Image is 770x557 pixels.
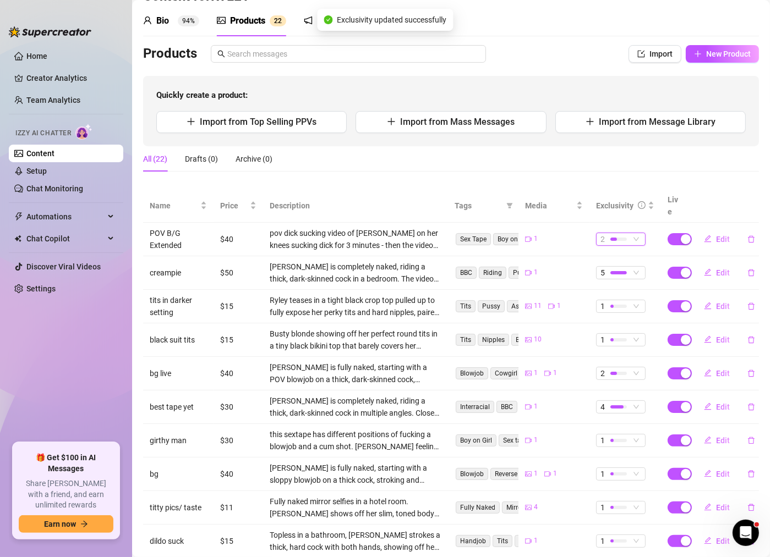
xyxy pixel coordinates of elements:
[553,368,557,378] span: 1
[26,69,114,87] a: Creator Analytics
[456,267,477,279] span: BBC
[704,402,712,410] span: edit
[555,111,746,133] button: Import from Message Library
[525,538,532,544] span: video-camera
[156,14,169,27] div: Bio
[525,303,532,310] span: picture
[695,331,739,349] button: Edit
[456,434,496,446] span: Boy on Girl
[704,335,712,343] span: edit
[263,189,448,223] th: Description
[548,303,555,310] span: video-camera
[525,236,532,242] span: video-camera
[695,230,739,248] button: Edit
[456,401,494,413] span: Interracial
[534,468,538,479] span: 1
[706,49,751,58] span: New Product
[143,424,214,457] td: girthy man
[695,365,739,382] button: Edit
[19,453,113,474] span: 🎁 Get $100 in AI Messages
[525,471,532,477] span: picture
[586,117,594,126] span: plus
[44,520,76,528] span: Earn now
[747,504,755,511] span: delete
[217,16,226,25] span: picture
[217,50,225,58] span: search
[599,117,716,127] span: Import from Message Library
[600,367,605,379] span: 2
[214,457,263,491] td: $40
[534,435,538,445] span: 1
[214,189,263,223] th: Price
[270,529,441,553] div: Topless in a bathroom, [PERSON_NAME] strokes a thick, hard cock with both hands, showing off her ...
[747,370,755,377] span: delete
[456,367,488,379] span: Blowjob
[80,520,88,528] span: arrow-right
[448,189,518,223] th: Tags
[716,470,730,478] span: Edit
[143,16,152,25] span: user
[739,398,764,416] button: delete
[478,334,509,346] span: Nipples
[214,390,263,424] td: $30
[509,267,536,279] span: Pussy
[75,124,92,140] img: AI Chatter
[739,331,764,349] button: delete
[9,26,91,37] img: logo-BBDzfeDw.svg
[515,535,546,547] span: Nipples
[493,535,512,547] span: Tits
[704,537,712,544] span: edit
[525,370,532,377] span: picture
[26,96,80,104] a: Team Analytics
[270,495,441,520] div: Fully naked mirror selfies in a hotel room. [PERSON_NAME] shows off her slim, toned body with sid...
[739,264,764,282] button: delete
[525,337,532,343] span: picture
[270,395,441,419] div: [PERSON_NAME] is completely naked, riding a thick, dark-skinned cock in multiple angles. Close-up...
[557,301,561,311] span: 1
[600,501,605,514] span: 1
[534,267,538,278] span: 1
[143,45,197,63] h3: Products
[716,335,730,344] span: Edit
[14,212,23,221] span: thunderbolt
[739,365,764,382] button: delete
[456,233,491,245] span: Sex Tape
[661,189,689,223] th: Live
[716,302,730,311] span: Edit
[150,200,198,212] span: Name
[629,45,681,63] button: Import
[747,269,755,277] span: delete
[502,501,549,514] span: Mirror Selfies
[400,117,515,127] span: Import from Mass Messages
[456,468,488,480] span: Blowjob
[649,49,673,58] span: Import
[455,200,502,212] span: Tags
[230,14,265,27] div: Products
[270,328,441,352] div: Busty blonde showing off her perfect round tits in a tiny black bikini top that barely covers her...
[525,437,532,444] span: video-camera
[14,235,21,242] img: Chat Copilot
[704,470,712,477] span: edit
[600,468,605,480] span: 1
[19,478,113,511] span: Share [PERSON_NAME] with a friend, and earn unlimited rewards
[716,402,730,411] span: Edit
[185,153,218,165] div: Drafts (0)
[716,235,730,244] span: Edit
[747,302,755,310] span: delete
[143,357,214,390] td: bg live
[143,491,214,525] td: titty pics/ taste
[214,223,263,256] td: $40
[214,256,263,290] td: $50
[236,153,272,165] div: Archive (0)
[504,197,515,214] span: filter
[496,401,517,413] span: BBC
[739,432,764,449] button: delete
[733,520,759,546] iframe: Intercom live chat
[704,369,712,377] span: edit
[637,50,645,58] span: import
[534,234,538,244] span: 1
[214,424,263,457] td: $30
[156,90,248,100] strong: Quickly create a product:
[534,536,538,546] span: 1
[695,532,739,550] button: Edit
